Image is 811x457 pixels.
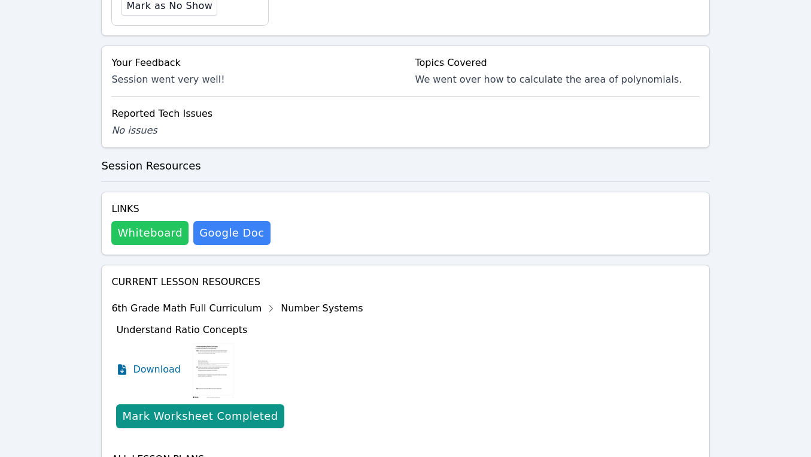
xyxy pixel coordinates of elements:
[101,158,709,174] h3: Session Resources
[116,340,181,400] a: Download
[193,221,270,245] a: Google Doc
[111,299,363,318] div: 6th Grade Math Full Curriculum Number Systems
[111,202,270,216] h4: Links
[116,404,284,428] button: Mark Worksheet Completed
[122,408,278,425] div: Mark Worksheet Completed
[111,72,396,87] div: Session went very well!
[111,125,157,136] span: No issues
[415,56,700,70] div: Topics Covered
[111,107,699,121] div: Reported Tech Issues
[133,362,181,377] span: Download
[116,324,247,335] span: Understand Ratio Concepts
[111,56,396,70] div: Your Feedback
[190,340,236,400] img: Understand Ratio Concepts
[415,72,700,87] div: We went over how to calculate the area of polynomials.
[111,275,699,289] h4: Current Lesson Resources
[111,221,189,245] button: Whiteboard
